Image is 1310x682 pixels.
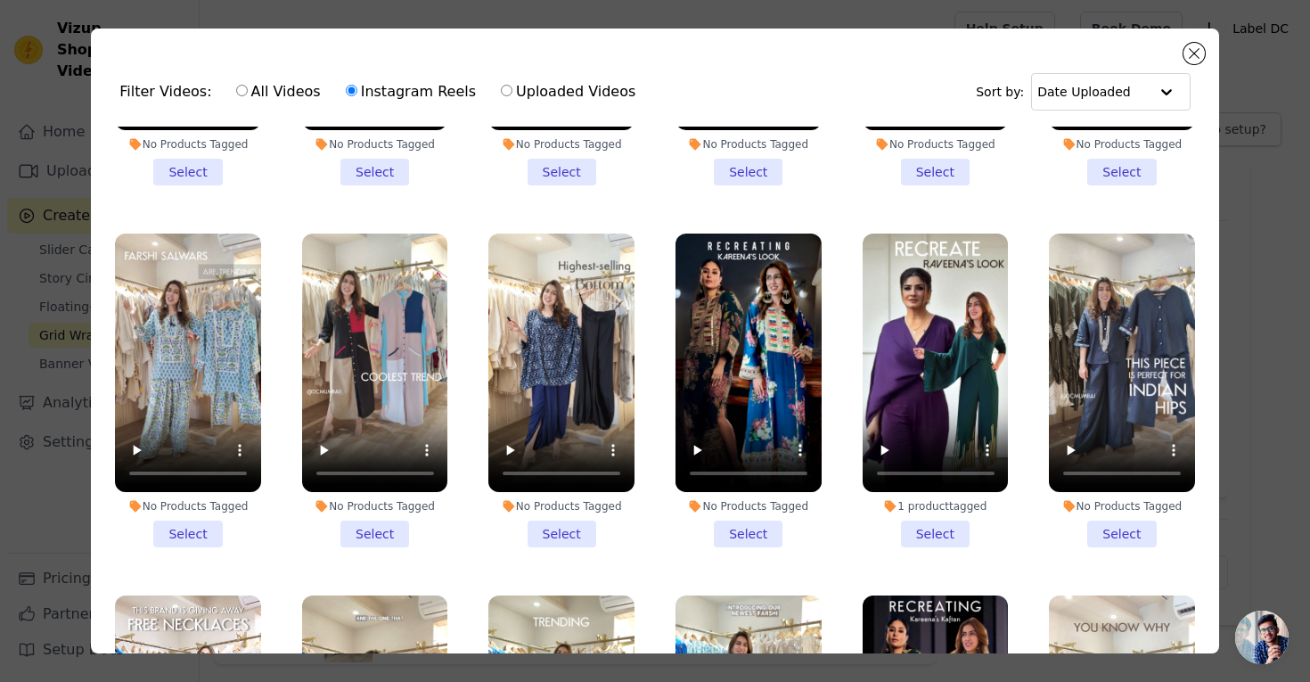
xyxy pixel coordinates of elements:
div: Filter Videos: [119,71,645,112]
div: No Products Tagged [488,499,635,514]
div: No Products Tagged [1049,499,1195,514]
div: No Products Tagged [1049,137,1195,152]
div: No Products Tagged [863,137,1009,152]
button: Close modal [1183,43,1205,64]
div: No Products Tagged [302,137,448,152]
div: No Products Tagged [488,137,635,152]
label: Instagram Reels [345,80,477,103]
label: Uploaded Videos [500,80,636,103]
div: Open chat [1235,611,1289,664]
label: All Videos [235,80,322,103]
div: No Products Tagged [675,137,822,152]
div: No Products Tagged [115,499,261,514]
div: Sort by: [976,73,1191,111]
div: No Products Tagged [115,137,261,152]
div: 1 product tagged [863,499,1009,514]
div: No Products Tagged [302,499,448,514]
div: No Products Tagged [675,499,822,514]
